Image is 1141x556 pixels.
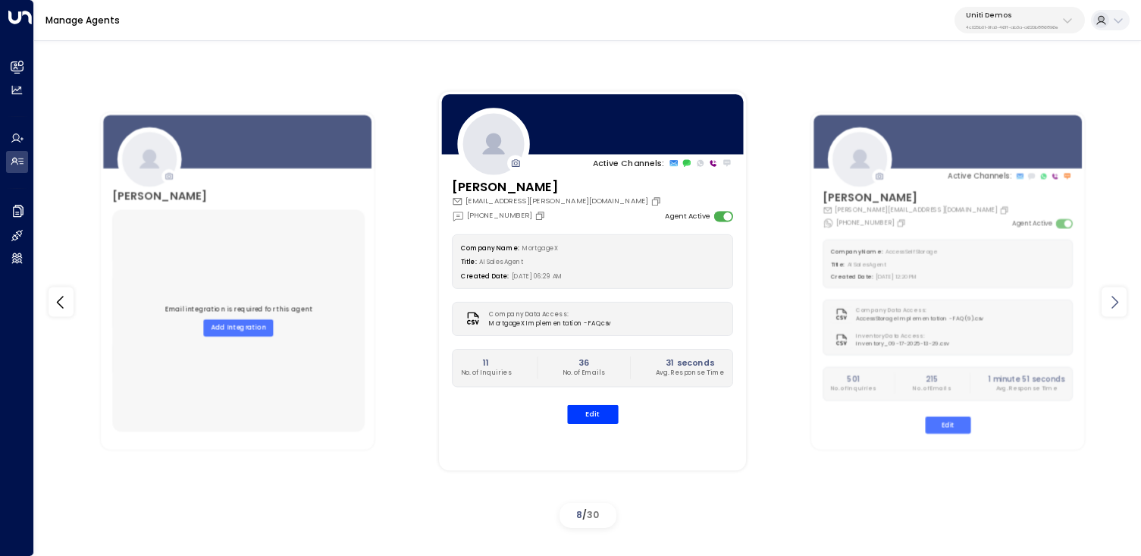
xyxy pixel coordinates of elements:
[587,508,599,521] span: 30
[655,369,724,379] p: Avg. Response Time
[954,7,1085,33] button: Uniti Demos4c025b01-9fa0-46ff-ab3a-a620b886896e
[848,261,887,269] span: AI Sales Agent
[562,369,605,379] p: No. of Emails
[831,385,876,393] p: No. of Inquiries
[460,244,519,253] label: Company Name:
[460,369,512,379] p: No. of Inquiries
[831,261,845,269] label: Title:
[966,11,1058,20] p: Uniti Demos
[592,157,664,169] p: Active Channels:
[897,218,909,228] button: Copy
[988,374,1065,385] h2: 1 minute 51 seconds
[560,503,616,528] div: /
[534,210,548,221] button: Copy
[856,332,944,341] label: Inventory Data Access:
[1000,206,1012,215] button: Copy
[576,508,582,521] span: 8
[856,315,983,323] span: Access Storage Implementation - FAQ (9).csv
[165,306,312,316] p: Email integration is required for this agent
[489,309,605,319] label: Company Data Access:
[823,206,1011,215] div: [PERSON_NAME][EMAIL_ADDRESS][DOMAIN_NAME]
[567,405,619,424] button: Edit
[876,274,917,281] span: [DATE] 12:20 PM
[460,357,512,369] h2: 11
[522,244,558,253] span: MortgageX
[831,248,883,256] label: Company Name:
[823,189,1011,206] h3: [PERSON_NAME]
[831,274,873,281] label: Created Date:
[925,416,970,433] button: Edit
[655,357,724,369] h2: 31 seconds
[204,319,274,336] button: Add Integration
[831,374,876,385] h2: 501
[856,341,948,349] span: inventory_09-17-2025-13-29.csv
[452,209,548,221] div: [PHONE_NUMBER]
[460,273,508,281] label: Created Date:
[913,374,951,385] h2: 215
[479,259,524,267] span: AI Sales Agent
[886,248,937,256] span: Access Self Storage
[650,196,664,206] button: Copy
[489,319,610,328] span: MortgageX Implementation - FAQ.csv
[452,196,664,206] div: [EMAIL_ADDRESS][PERSON_NAME][DOMAIN_NAME]
[452,177,664,196] h3: [PERSON_NAME]
[45,14,120,27] a: Manage Agents
[460,259,476,267] label: Title:
[948,171,1011,181] p: Active Channels:
[562,357,605,369] h2: 36
[856,306,979,315] label: Company Data Access:
[913,385,951,393] p: No. of Emails
[112,187,207,204] h3: [PERSON_NAME]
[665,211,710,221] label: Agent Active
[966,24,1058,30] p: 4c025b01-9fa0-46ff-ab3a-a620b886896e
[823,218,908,228] div: [PHONE_NUMBER]
[511,273,563,281] span: [DATE] 06:29 AM
[1012,218,1052,228] label: Agent Active
[988,385,1065,393] p: Avg. Response Time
